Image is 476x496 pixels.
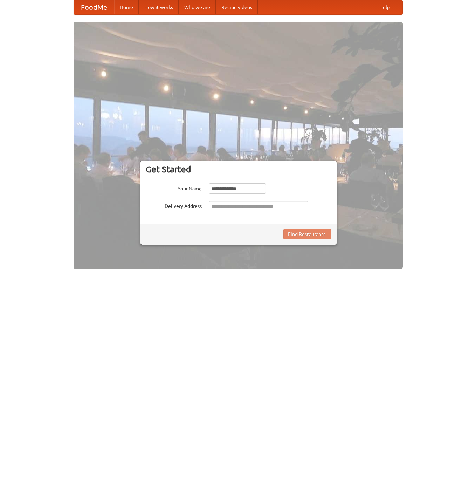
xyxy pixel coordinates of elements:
[114,0,139,14] a: Home
[283,229,331,239] button: Find Restaurants!
[374,0,395,14] a: Help
[179,0,216,14] a: Who we are
[216,0,258,14] a: Recipe videos
[146,164,331,175] h3: Get Started
[146,201,202,210] label: Delivery Address
[146,183,202,192] label: Your Name
[139,0,179,14] a: How it works
[74,0,114,14] a: FoodMe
